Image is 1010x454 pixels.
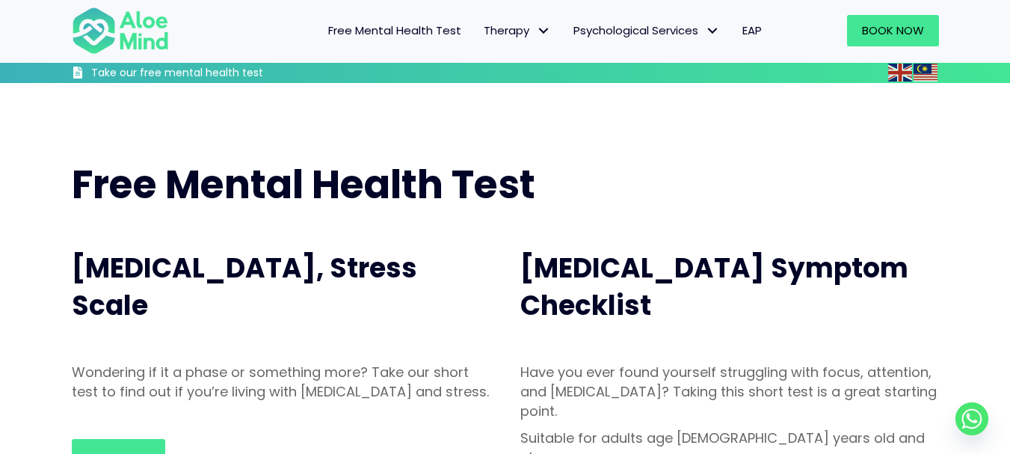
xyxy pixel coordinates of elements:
span: Therapy: submenu [533,20,555,42]
a: English [888,64,914,81]
span: Psychological Services [573,22,720,38]
img: Aloe mind Logo [72,6,169,55]
a: Take our free mental health test [72,66,343,83]
p: Wondering if it a phase or something more? Take our short test to find out if you’re living with ... [72,363,490,402]
h3: Take our free mental health test [91,66,343,81]
span: [MEDICAL_DATA] Symptom Checklist [520,249,908,325]
a: EAP [731,15,773,46]
img: ms [914,64,937,82]
nav: Menu [188,15,773,46]
span: [MEDICAL_DATA], Stress Scale [72,249,417,325]
a: Book Now [847,15,939,46]
span: Free Mental Health Test [328,22,461,38]
a: Whatsapp [955,402,988,435]
span: Book Now [862,22,924,38]
a: Psychological ServicesPsychological Services: submenu [562,15,731,46]
a: Free Mental Health Test [317,15,472,46]
span: Therapy [484,22,551,38]
a: Malay [914,64,939,81]
span: Free Mental Health Test [72,157,535,212]
span: Psychological Services: submenu [702,20,724,42]
a: TherapyTherapy: submenu [472,15,562,46]
p: Have you ever found yourself struggling with focus, attention, and [MEDICAL_DATA]? Taking this sh... [520,363,939,421]
img: en [888,64,912,82]
span: EAP [742,22,762,38]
